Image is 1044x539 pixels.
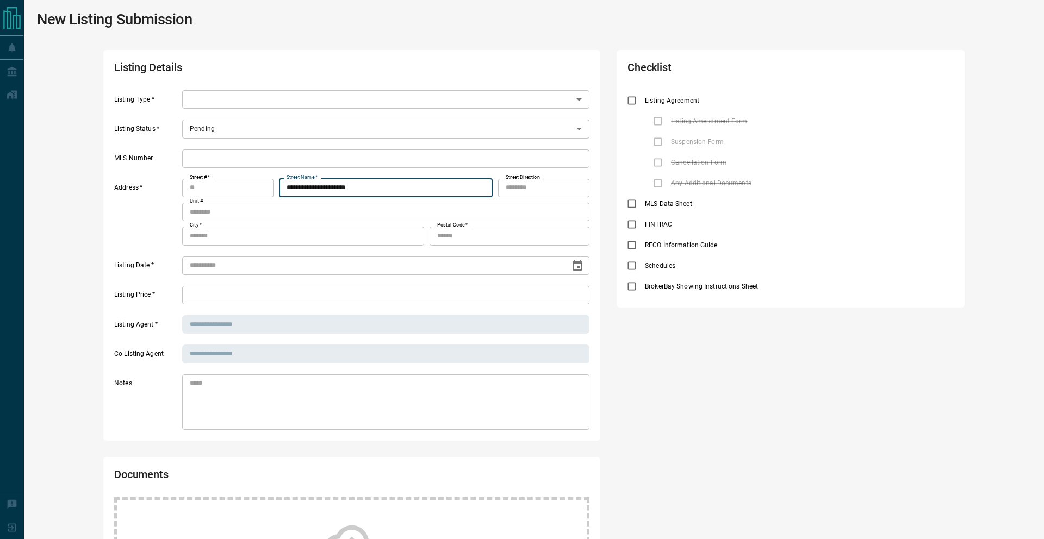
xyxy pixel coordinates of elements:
[642,220,675,229] span: FINTRAC
[114,320,179,334] label: Listing Agent
[642,261,678,271] span: Schedules
[642,199,695,209] span: MLS Data Sheet
[190,222,202,229] label: City
[114,349,179,363] label: Co Listing Agent
[287,174,318,181] label: Street Name
[668,116,750,126] span: Listing Amendment Form
[627,61,823,79] h2: Checklist
[114,261,179,275] label: Listing Date
[114,183,179,245] label: Address
[668,158,729,167] span: Cancellation Form
[114,124,179,139] label: Listing Status
[437,222,468,229] label: Postal Code
[37,11,192,28] h1: New Listing Submission
[182,120,589,138] div: Pending
[114,61,399,79] h2: Listing Details
[114,290,179,304] label: Listing Price
[190,198,203,205] label: Unit #
[642,281,761,291] span: BrokerBay Showing Instructions Sheet
[114,468,399,486] h2: Documents
[642,96,702,105] span: Listing Agreement
[668,178,754,188] span: Any Additional Documents
[114,379,179,430] label: Notes
[506,174,540,181] label: Street Direction
[114,95,179,109] label: Listing Type
[567,255,588,277] button: Choose date
[114,154,179,168] label: MLS Number
[642,240,720,250] span: RECO Information Guide
[190,174,210,181] label: Street #
[668,137,726,147] span: Suspension Form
